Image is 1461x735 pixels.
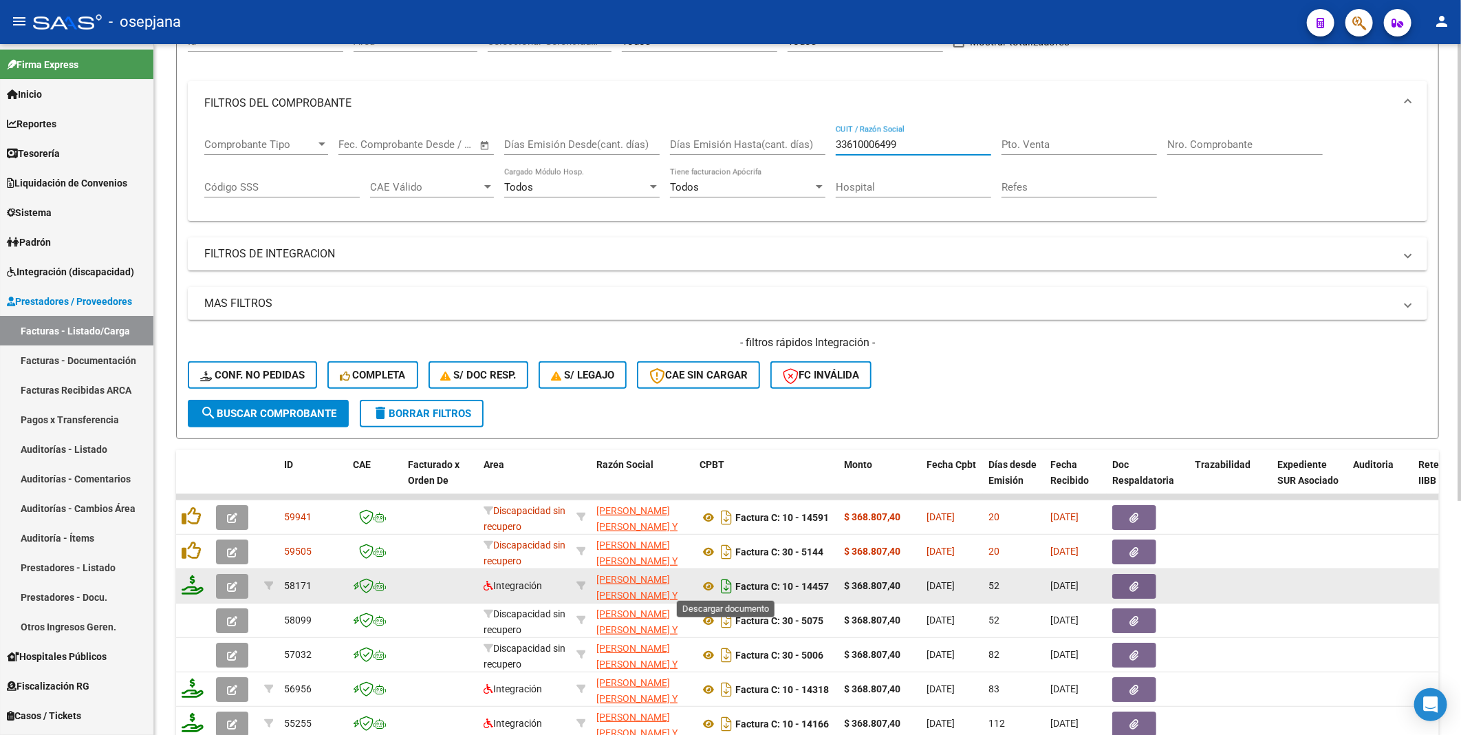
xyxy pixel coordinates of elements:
[1050,546,1079,557] span: [DATE]
[539,361,627,389] button: S/ legajo
[200,369,305,381] span: Conf. no pedidas
[284,580,312,591] span: 58171
[670,181,699,193] span: Todos
[204,296,1394,311] mat-panel-title: MAS FILTROS
[927,580,955,591] span: [DATE]
[596,606,689,635] div: 33610006499
[735,512,829,523] strong: Factura C: 10 - 14591
[596,537,689,566] div: 33610006499
[1189,450,1272,511] datatable-header-cell: Trazabilidad
[596,574,678,648] span: [PERSON_NAME] [PERSON_NAME] Y [PERSON_NAME] [PERSON_NAME] S.H.
[7,235,51,250] span: Padrón
[284,718,312,729] span: 55255
[370,181,481,193] span: CAE Válido
[1433,13,1450,30] mat-icon: person
[717,575,735,597] i: Descargar documento
[717,679,735,701] i: Descargar documento
[844,615,900,626] strong: $ 368.807,40
[735,684,829,695] strong: Factura C: 10 - 14318
[7,205,52,220] span: Sistema
[770,361,872,389] button: FC Inválida
[204,96,1394,111] mat-panel-title: FILTROS DEL COMPROBANTE
[927,615,955,626] span: [DATE]
[7,57,78,72] span: Firma Express
[988,649,999,660] span: 82
[927,546,955,557] span: [DATE]
[988,546,999,557] span: 20
[551,369,614,381] span: S/ legajo
[372,407,471,420] span: Borrar Filtros
[7,679,89,694] span: Fiscalización RG
[717,541,735,563] i: Descargar documento
[1277,459,1339,486] span: Expediente SUR Asociado
[188,400,349,427] button: Buscar Comprobante
[591,450,694,511] datatable-header-cell: Razón Social
[484,580,542,591] span: Integración
[927,718,955,729] span: [DATE]
[717,713,735,735] i: Descargar documento
[637,361,760,389] button: CAE SIN CARGAR
[7,649,107,664] span: Hospitales Públicos
[11,13,28,30] mat-icon: menu
[1195,459,1251,470] span: Trazabilidad
[1050,718,1079,729] span: [DATE]
[988,511,999,522] span: 20
[735,615,823,626] strong: Factura C: 30 - 5075
[927,649,955,660] span: [DATE]
[429,361,529,389] button: S/ Doc Resp.
[1050,683,1079,694] span: [DATE]
[596,641,689,670] div: 33610006499
[649,369,748,381] span: CAE SIN CARGAR
[284,683,312,694] span: 56956
[983,450,1045,511] datatable-header-cell: Días desde Emisión
[372,405,389,421] mat-icon: delete
[338,138,394,151] input: Fecha inicio
[921,450,983,511] datatable-header-cell: Fecha Cpbt
[478,450,571,511] datatable-header-cell: Area
[596,503,689,532] div: 33610006499
[188,237,1427,270] mat-expansion-panel-header: FILTROS DE INTEGRACION
[484,643,565,670] span: Discapacidad sin recupero
[735,581,829,592] strong: Factura C: 10 - 14457
[188,335,1427,350] h4: - filtros rápidos Integración -
[407,138,473,151] input: Fecha fin
[735,718,829,729] strong: Factura C: 10 - 14166
[1348,450,1413,511] datatable-header-cell: Auditoria
[284,511,312,522] span: 59941
[484,540,565,566] span: Discapacidad sin recupero
[402,450,478,511] datatable-header-cell: Facturado x Orden De
[360,400,484,427] button: Borrar Filtros
[596,675,689,704] div: 33610006499
[188,287,1427,320] mat-expansion-panel-header: MAS FILTROS
[284,615,312,626] span: 58099
[7,146,60,161] span: Tesorería
[927,459,976,470] span: Fecha Cpbt
[838,450,921,511] datatable-header-cell: Monto
[844,718,900,729] strong: $ 368.807,40
[717,507,735,529] i: Descargar documento
[200,407,336,420] span: Buscar Comprobante
[353,459,371,470] span: CAE
[1050,649,1079,660] span: [DATE]
[7,116,56,131] span: Reportes
[1272,450,1348,511] datatable-header-cell: Expediente SUR Asociado
[340,369,406,381] span: Completa
[694,450,838,511] datatable-header-cell: CPBT
[1045,450,1107,511] datatable-header-cell: Fecha Recibido
[596,505,678,579] span: [PERSON_NAME] [PERSON_NAME] Y [PERSON_NAME] [PERSON_NAME] S.H.
[844,649,900,660] strong: $ 368.807,40
[284,649,312,660] span: 57032
[484,459,504,470] span: Area
[1353,459,1394,470] span: Auditoria
[735,546,823,557] strong: Factura C: 30 - 5144
[844,511,900,522] strong: $ 368.807,40
[327,361,418,389] button: Completa
[477,138,493,153] button: Open calendar
[188,125,1427,222] div: FILTROS DEL COMPROBANTE
[844,546,900,557] strong: $ 368.807,40
[927,683,955,694] span: [DATE]
[717,610,735,632] i: Descargar documento
[1107,450,1189,511] datatable-header-cell: Doc Respaldatoria
[7,708,81,723] span: Casos / Tickets
[596,540,678,613] span: [PERSON_NAME] [PERSON_NAME] Y [PERSON_NAME] [PERSON_NAME] S.H.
